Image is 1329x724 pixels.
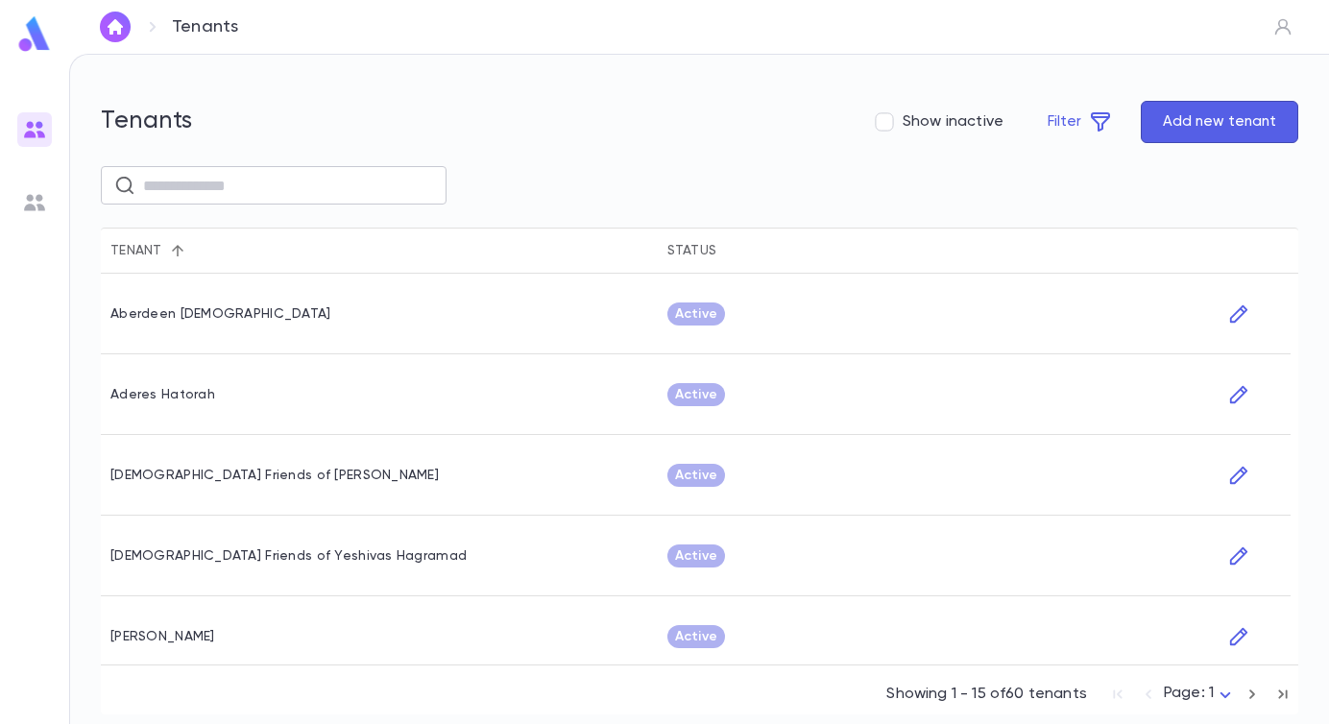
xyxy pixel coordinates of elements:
div: Tenant [101,228,658,274]
div: Ateres Avigail [110,629,215,644]
span: Active [667,306,726,322]
div: Tenant [110,228,162,274]
img: home_white.a664292cf8c1dea59945f0da9f25487c.svg [104,19,127,35]
button: Sort [716,235,747,266]
p: Tenants [172,16,238,37]
img: users_gradient.817b64062b48db29b58f0b5e96d8b67b.svg [23,118,46,141]
span: Show inactive [903,112,1003,132]
div: American Friends of Yeshivas Hagramad [110,548,467,564]
div: Aberdeen Torah [110,306,331,322]
span: Active [667,468,726,483]
span: Active [667,548,726,564]
span: Page: 1 [1164,686,1214,701]
img: users_grey.add6a7b1bacd1fe57131ad36919bb8de.svg [23,191,46,214]
img: logo [15,15,54,53]
span: Active [667,387,726,402]
p: Showing 1 - 15 of 60 tenants [886,685,1086,704]
button: Sort [162,235,193,266]
div: Aderes Hatorah [110,387,215,402]
h5: Tenants [101,108,193,136]
button: Add new tenant [1141,101,1298,143]
div: Status [667,228,717,274]
button: Filter [1027,101,1133,143]
div: Page: 1 [1164,679,1237,709]
div: Status [658,228,1215,274]
div: American Friends of Daas Aharon [110,468,439,483]
span: Active [667,629,726,644]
